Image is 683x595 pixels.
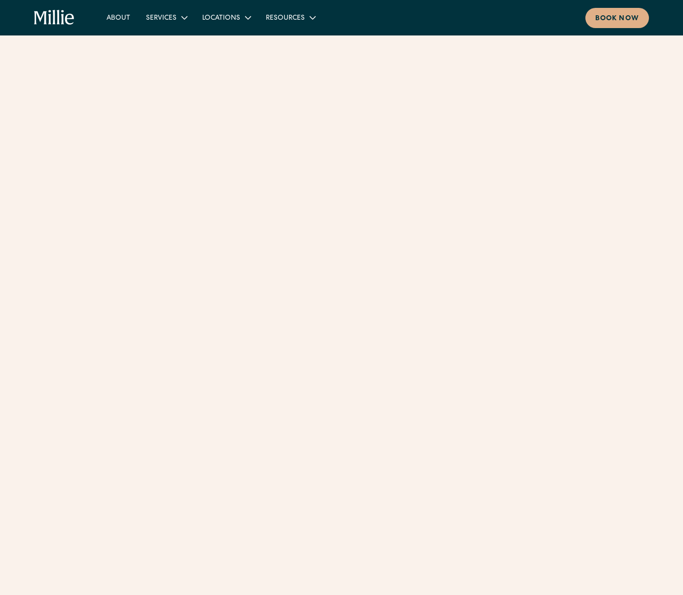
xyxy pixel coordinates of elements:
[99,9,138,26] a: About
[595,14,639,24] div: Book now
[202,13,240,24] div: Locations
[194,9,258,26] div: Locations
[266,13,305,24] div: Resources
[138,9,194,26] div: Services
[258,9,323,26] div: Resources
[34,10,74,26] a: home
[585,8,649,28] a: Book now
[146,13,177,24] div: Services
